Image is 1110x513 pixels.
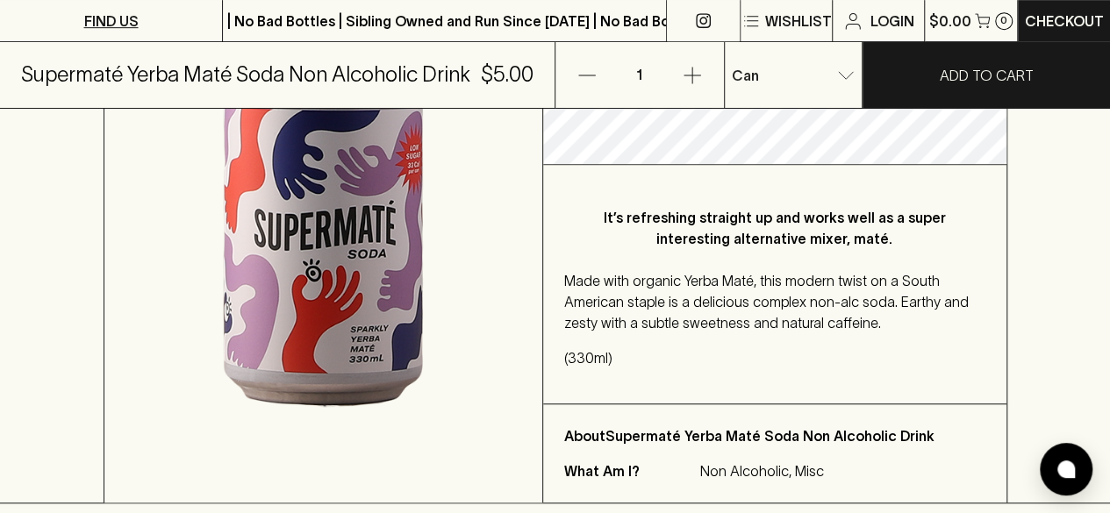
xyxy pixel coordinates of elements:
[725,58,862,93] div: Can
[481,61,534,89] h5: $5.00
[732,65,759,86] p: Can
[564,270,985,333] p: Made with organic Yerba Maté, this modern twist on a South American staple is a delicious complex...
[84,11,139,32] p: FIND US
[700,460,824,481] p: Non Alcoholic, Misc
[1057,460,1075,478] img: bubble-icon
[929,11,971,32] p: $0.00
[21,61,470,89] h5: Supermaté Yerba Maté Soda Non Alcoholic Drink
[599,207,950,249] p: It’s refreshing straight up and works well as a super interesting alternative mixer, maté.
[765,11,832,32] p: Wishlist
[564,425,985,446] p: About Supermaté Yerba Maté Soda Non Alcoholic Drink
[939,65,1033,86] p: ADD TO CART
[619,42,661,108] p: 1
[1000,16,1007,25] p: 0
[1025,11,1104,32] p: Checkout
[564,460,696,481] p: What Am I?
[870,11,914,32] p: Login
[564,347,985,368] p: (330ml)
